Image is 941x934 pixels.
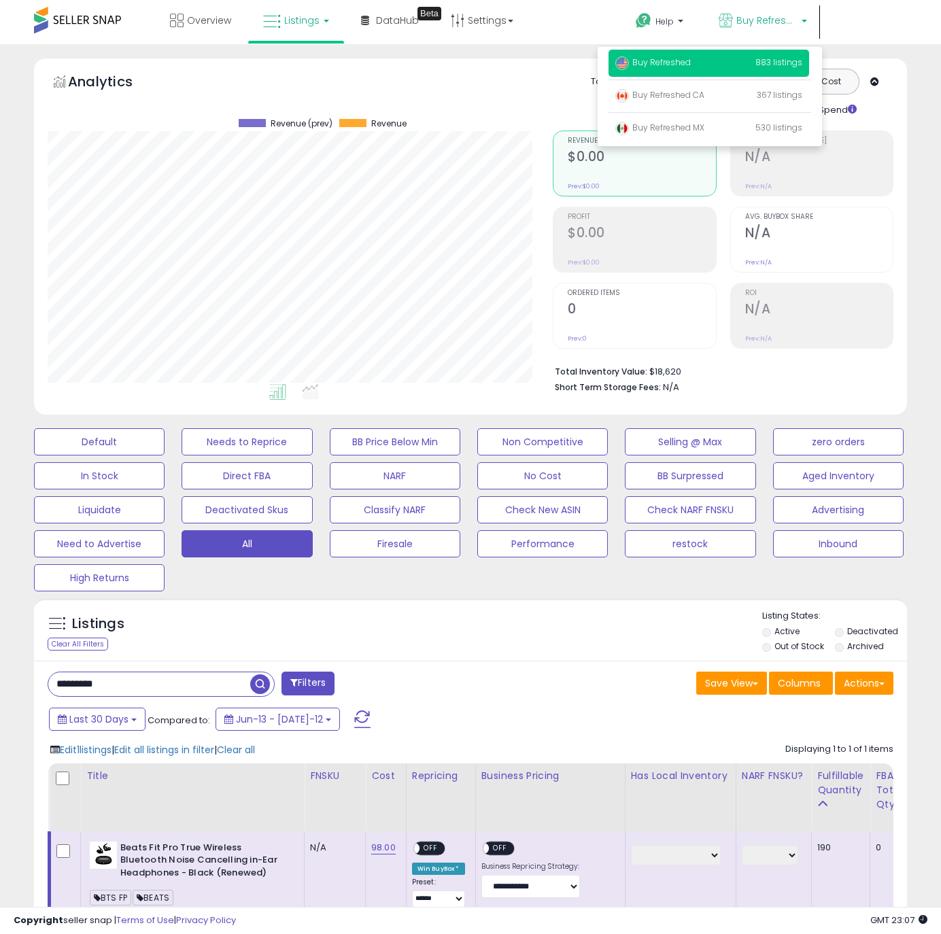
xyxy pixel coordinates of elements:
button: Selling @ Max [625,428,755,455]
div: NARF FNSKU? [742,769,806,783]
div: Has Local Inventory [631,769,730,783]
h2: $0.00 [568,149,715,167]
img: 31k0oYM9hfL._SL40_.jpg [90,842,117,869]
strong: Copyright [14,914,63,927]
button: In Stock [34,462,165,489]
small: Prev: N/A [745,258,772,266]
div: Win BuyBox * [412,863,465,875]
span: Overview [187,14,231,27]
button: All [182,530,312,557]
div: Title [86,769,298,783]
span: BTS FP [90,890,131,905]
a: 98.00 [371,841,396,854]
button: Jun-13 - [DATE]-12 [216,708,340,731]
button: High Returns [34,564,165,591]
button: NARF [330,462,460,489]
label: Deactivated [847,625,898,637]
b: Beats Fit Pro True Wireless Bluetooth Noise Cancelling in-Ear Headphones - Black (Renewed) [120,842,286,883]
button: Columns [769,672,833,695]
button: Last 30 Days [49,708,146,731]
button: restock [625,530,755,557]
button: Default [34,428,165,455]
span: 883 listings [755,56,802,68]
a: Terms of Use [116,914,174,927]
i: Get Help [635,12,652,29]
button: BB Surpressed [625,462,755,489]
span: BEATS [133,890,173,905]
h2: $0.00 [568,225,715,243]
button: Actions [835,672,893,695]
button: Direct FBA [182,462,312,489]
span: Buy Refreshed CA [615,89,704,101]
th: CSV column name: cust_attr_4_NARF FNSKU? [736,763,811,831]
button: Check NARF FNSKU [625,496,755,523]
span: Edit all listings in filter [114,743,214,757]
small: Prev: N/A [745,334,772,343]
small: Prev: 0 [568,334,587,343]
div: Clear All Filters [48,638,108,651]
p: Listing States: [762,610,907,623]
span: 2025-08-12 23:07 GMT [870,914,927,927]
button: Inbound [773,530,904,557]
button: Needs to Reprice [182,428,312,455]
button: zero orders [773,428,904,455]
h5: Analytics [68,72,159,94]
div: Displaying 1 to 1 of 1 items [785,743,893,756]
button: Aged Inventory [773,462,904,489]
div: Totals For [591,75,644,88]
a: Privacy Policy [176,914,236,927]
h2: N/A [745,225,893,243]
span: Buy Refreshed [736,14,798,27]
div: seller snap | | [14,914,236,927]
span: Columns [778,676,821,690]
h2: 0 [568,301,715,319]
button: Classify NARF [330,496,460,523]
span: Ordered Items [568,290,715,297]
span: Revenue [568,137,715,145]
span: Revenue (prev) [271,119,332,128]
button: Liquidate [34,496,165,523]
label: Out of Stock [774,640,824,652]
span: N/A [663,381,679,394]
button: Deactivated Skus [182,496,312,523]
small: Prev: $0.00 [568,182,600,190]
span: DataHub [376,14,419,27]
div: FBA Total Qty [876,769,902,812]
img: mexico.png [615,122,629,135]
span: Avg. Buybox Share [745,213,893,221]
span: Revenue [371,119,407,128]
button: Non Competitive [477,428,608,455]
div: Cost [371,769,400,783]
span: 530 listings [755,122,802,133]
span: Profit [568,213,715,221]
button: Need to Advertise [34,530,165,557]
span: Listings [284,14,320,27]
span: ROI [745,290,893,297]
button: Performance [477,530,608,557]
button: Check New ASIN [477,496,608,523]
div: 190 [817,842,859,854]
span: OFF [489,842,511,854]
button: No Cost [477,462,608,489]
span: Help [655,16,674,27]
div: Fulfillable Quantity [817,769,864,797]
img: usa.png [615,56,629,70]
span: Edit 1 listings [60,743,112,757]
img: canada.png [615,89,629,103]
a: Help [625,2,697,44]
label: Archived [847,640,884,652]
button: Advertising [773,496,904,523]
button: Save View [696,672,767,695]
span: Buy Refreshed [615,56,691,68]
span: Last 30 Days [69,712,129,726]
div: Business Pricing [481,769,619,783]
span: Clear all [217,743,255,757]
h5: Listings [72,615,124,634]
div: Tooltip anchor [417,7,441,20]
div: N/A [310,842,355,854]
h2: N/A [745,149,893,167]
button: Filters [281,672,335,695]
b: Total Inventory Value: [555,366,647,377]
small: Prev: $0.00 [568,258,600,266]
div: 0 [876,842,897,854]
